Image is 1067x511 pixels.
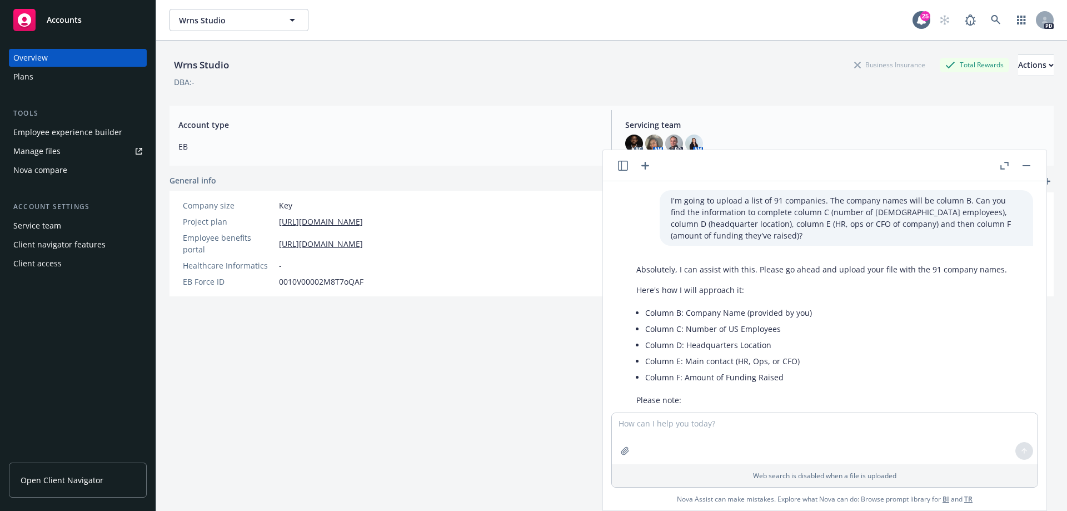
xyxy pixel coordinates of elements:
[940,58,1009,72] div: Total Rewards
[645,353,1022,369] li: Column E: Main contact (HR, Ops, or CFO)
[920,11,930,21] div: 25
[13,68,33,86] div: Plans
[9,201,147,212] div: Account settings
[943,494,949,504] a: BI
[279,260,282,271] span: -
[985,9,1007,31] a: Search
[169,9,308,31] button: Wrns Studio
[174,76,195,88] div: DBA: -
[13,123,122,141] div: Employee experience builder
[13,255,62,272] div: Client access
[13,236,106,254] div: Client navigator features
[279,238,363,250] a: [URL][DOMAIN_NAME]
[9,236,147,254] a: Client navigator features
[13,217,61,235] div: Service team
[934,9,956,31] a: Start snowing
[964,494,973,504] a: TR
[625,119,1045,131] span: Servicing team
[13,49,48,67] div: Overview
[9,161,147,179] a: Nova compare
[9,123,147,141] a: Employee experience builder
[9,217,147,235] a: Service team
[645,321,1022,337] li: Column C: Number of US Employees
[179,14,275,26] span: Wrns Studio
[279,200,292,211] span: Key
[645,369,1022,385] li: Column F: Amount of Funding Raised
[959,9,981,31] a: Report a Bug
[178,119,598,131] span: Account type
[9,49,147,67] a: Overview
[169,175,216,186] span: General info
[645,305,1022,321] li: Column B: Company Name (provided by you)
[183,260,275,271] div: Healthcare Informatics
[47,16,82,24] span: Accounts
[183,200,275,211] div: Company size
[636,264,1022,275] p: Absolutely, I can assist with this. Please go ahead and upload your file with the 91 company names.
[9,108,147,119] div: Tools
[685,135,703,152] img: photo
[9,68,147,86] a: Plans
[645,135,663,152] img: photo
[21,474,103,486] span: Open Client Navigator
[279,216,363,227] a: [URL][DOMAIN_NAME]
[13,161,67,179] div: Nova compare
[9,255,147,272] a: Client access
[9,4,147,36] a: Accounts
[625,135,643,152] img: photo
[677,488,973,510] span: Nova Assist can make mistakes. Explore what Nova can do: Browse prompt library for and
[183,232,275,255] div: Employee benefits portal
[183,276,275,287] div: EB Force ID
[183,216,275,227] div: Project plan
[169,58,233,72] div: Wrns Studio
[849,58,931,72] div: Business Insurance
[665,135,683,152] img: photo
[645,337,1022,353] li: Column D: Headquarters Location
[619,471,1031,480] p: Web search is disabled when a file is uploaded
[13,142,61,160] div: Manage files
[279,276,363,287] span: 0010V00002M8T7oQAF
[1010,9,1033,31] a: Switch app
[636,394,1022,406] p: Please note:
[636,284,1022,296] p: Here's how I will approach it:
[178,141,598,152] span: EB
[671,195,1022,241] p: I'm going to upload a list of 91 companies. The company names will be column B. Can you find the ...
[9,142,147,160] a: Manage files
[1040,175,1054,188] a: add
[1018,54,1054,76] button: Actions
